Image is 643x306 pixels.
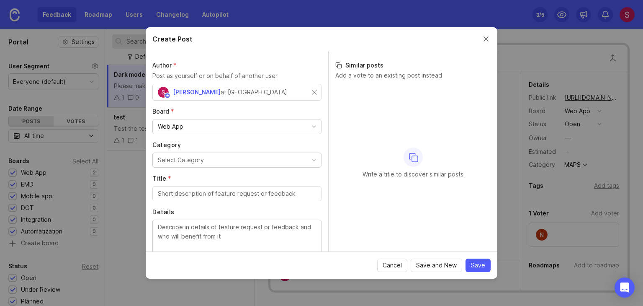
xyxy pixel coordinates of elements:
[221,88,287,97] div: at [GEOGRAPHIC_DATA]
[158,122,183,131] div: Web App
[158,87,169,98] img: Shohista Ergasheva
[165,93,171,99] img: member badge
[173,88,221,96] span: [PERSON_NAME]
[335,61,491,70] h3: Similar posts
[152,34,193,44] h2: Create Post
[615,277,635,298] div: Open Intercom Messenger
[152,62,177,69] span: Author (required)
[471,261,485,270] span: Save
[363,170,463,179] p: Write a title to discover similar posts
[466,259,491,272] button: Save
[152,108,174,115] span: Board (required)
[335,71,491,80] p: Add a vote to an existing post instead
[481,34,491,44] button: Close create post modal
[152,71,321,80] p: Post as yourself or on behalf of another user
[411,259,462,272] button: Save and New
[383,261,402,270] span: Cancel
[152,208,321,216] label: Details
[416,261,457,270] span: Save and New
[377,259,407,272] button: Cancel
[158,156,204,165] div: Select Category
[152,175,171,182] span: Title (required)
[158,189,316,198] input: Short description of feature request or feedback
[152,141,321,149] label: Category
